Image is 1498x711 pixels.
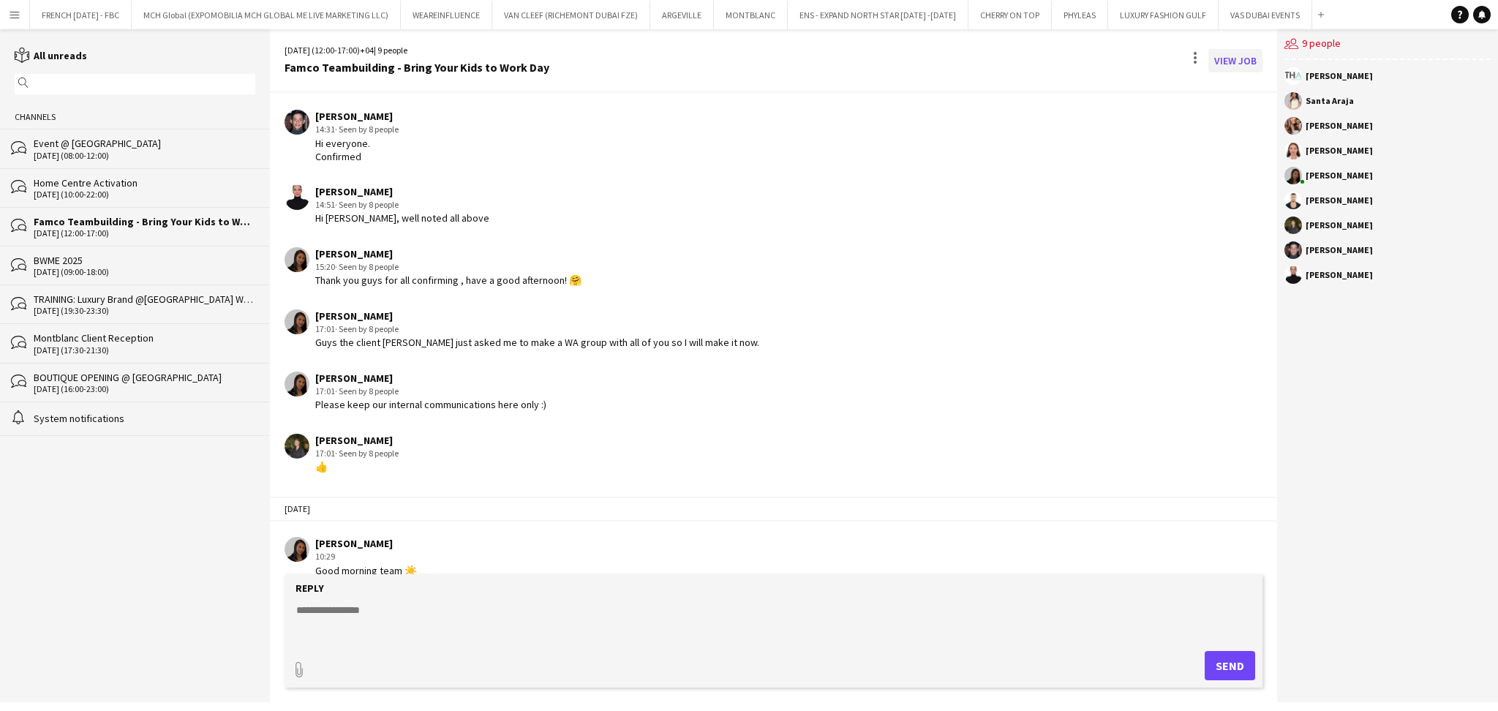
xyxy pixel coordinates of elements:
div: Event @ [GEOGRAPHIC_DATA] [34,137,255,150]
div: BOUTIQUE OPENING @ [GEOGRAPHIC_DATA] [34,371,255,384]
div: Thank you guys for all confirming , have a good afternoon! 🤗 [315,274,581,287]
div: [PERSON_NAME] [315,372,546,385]
div: [DATE] (19:30-23:30) [34,306,255,316]
span: +04 [360,45,374,56]
button: MCH Global (EXPOMOBILIA MCH GLOBAL ME LIVE MARKETING LLC) [132,1,401,29]
div: 17:01 [315,385,546,398]
div: BWME 2025 [34,254,255,267]
button: VAS DUBAI EVENTS [1219,1,1312,29]
button: CHERRY ON TOP [968,1,1052,29]
a: All unreads [15,49,87,62]
div: [PERSON_NAME] [1306,246,1373,255]
div: 👍 [315,460,399,473]
div: [PERSON_NAME] [1306,72,1373,80]
div: System notifications [34,412,255,425]
button: MONTBLANC [714,1,788,29]
div: [DATE] (12:00-17:00) | 9 people [285,44,549,57]
div: [DATE] (10:00-22:00) [34,189,255,200]
button: VAN CLEEF (RICHEMONT DUBAI FZE) [492,1,650,29]
label: Reply [296,582,324,595]
div: [PERSON_NAME] [1306,171,1373,180]
div: [DATE] (12:00-17:00) [34,228,255,238]
div: [DATE] (17:30-21:30) [34,345,255,355]
div: [PERSON_NAME] [315,185,489,198]
div: 15:20 [315,260,581,274]
button: ENS - EXPAND NORTH STAR [DATE] -[DATE] [788,1,968,29]
button: ARGEVILLE [650,1,714,29]
div: [PERSON_NAME] [315,110,399,123]
div: [PERSON_NAME] [1306,221,1373,230]
a: View Job [1208,49,1262,72]
div: [PERSON_NAME] [1306,271,1373,279]
div: 17:01 [315,323,759,336]
button: PHYLEAS [1052,1,1108,29]
div: 10:29 [315,550,417,563]
button: WEAREINFLUENCE [401,1,492,29]
div: [DATE] (09:00-18:00) [34,267,255,277]
div: [PERSON_NAME] [315,537,417,550]
div: 14:51 [315,198,489,211]
span: · Seen by 8 people [335,323,399,334]
span: · Seen by 8 people [335,199,399,210]
div: Santa Araja [1306,97,1354,105]
span: · Seen by 8 people [335,448,399,459]
div: Please keep our internal communications here only :) [315,398,546,411]
span: · Seen by 8 people [335,124,399,135]
div: Home Centre Activation [34,176,255,189]
div: Hi [PERSON_NAME], well noted all above [315,211,489,225]
div: Good morning team ☀️ [315,564,417,577]
div: [DATE] (16:00-23:00) [34,384,255,394]
div: [DATE] [270,497,1277,522]
span: · Seen by 8 people [335,261,399,272]
div: [PERSON_NAME] [315,247,581,260]
div: 9 people [1284,29,1491,60]
button: LUXURY FASHION GULF [1108,1,1219,29]
div: Montblanc Client Reception [34,331,255,345]
div: [PERSON_NAME] [1306,146,1373,155]
div: [PERSON_NAME] [315,434,399,447]
div: [PERSON_NAME] [1306,121,1373,130]
div: 14:31 [315,123,399,136]
div: [DATE] (08:00-12:00) [34,151,255,161]
div: Guys the client [PERSON_NAME] just asked me to make a WA group with all of you so I will make it ... [315,336,759,349]
button: Send [1205,651,1255,680]
div: [PERSON_NAME] [315,309,759,323]
div: Famco Teambuilding - Bring Your Kids to Work Day [285,61,549,74]
div: Famco Teambuilding - Bring Your Kids to Work Day [34,215,255,228]
button: FRENCH [DATE] - FBC [30,1,132,29]
div: [PERSON_NAME] [1306,196,1373,205]
div: Hi everyone. Confirmed [315,137,399,163]
div: 17:01 [315,447,399,460]
span: · Seen by 8 people [335,385,399,396]
div: TRAINING: Luxury Brand @[GEOGRAPHIC_DATA] Watch Week 2025 [34,293,255,306]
